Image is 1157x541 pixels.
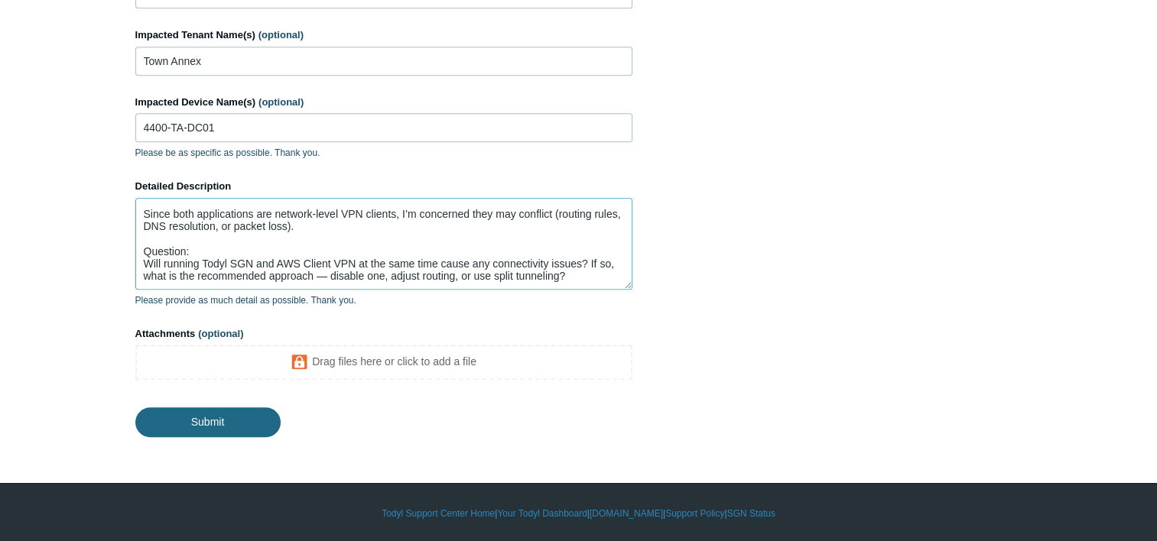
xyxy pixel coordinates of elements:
span: (optional) [258,96,304,108]
label: Impacted Tenant Name(s) [135,28,632,43]
a: SGN Status [727,507,775,520]
a: [DOMAIN_NAME] [590,507,663,520]
label: Detailed Description [135,179,632,194]
p: Please provide as much detail as possible. Thank you. [135,293,632,307]
label: Attachments [135,326,632,342]
div: | | | | [135,507,1022,520]
a: Support Policy [665,507,724,520]
span: (optional) [258,29,304,40]
label: Impacted Device Name(s) [135,95,632,110]
a: Your Todyl Dashboard [497,507,587,520]
span: (optional) [198,328,243,339]
a: Todyl Support Center Home [382,507,495,520]
input: Submit [135,407,281,436]
p: Please be as specific as possible. Thank you. [135,146,632,160]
